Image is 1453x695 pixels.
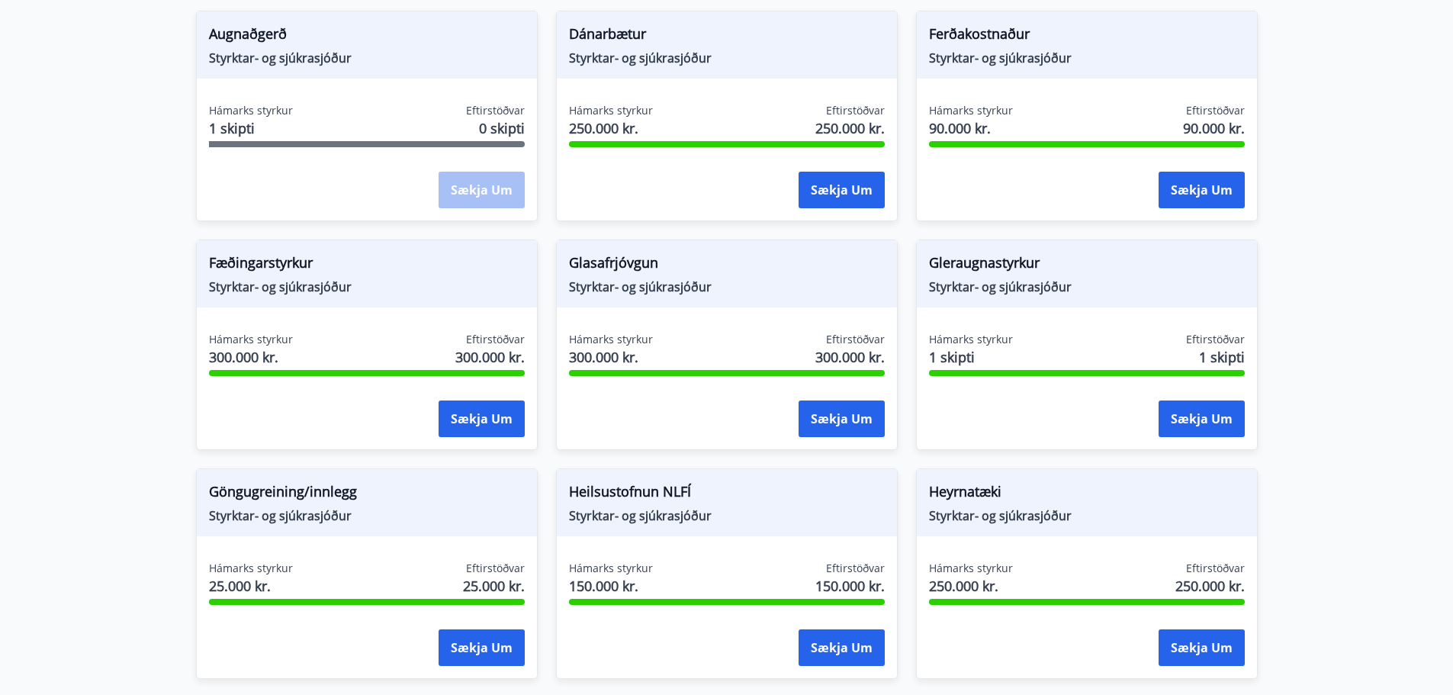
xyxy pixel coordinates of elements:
[929,507,1245,524] span: Styrktar- og sjúkrasjóður
[209,561,293,576] span: Hámarks styrkur
[209,507,525,524] span: Styrktar- og sjúkrasjóður
[209,278,525,295] span: Styrktar- og sjúkrasjóður
[209,347,293,367] span: 300.000 kr.
[569,118,653,138] span: 250.000 kr.
[929,278,1245,295] span: Styrktar- og sjúkrasjóður
[466,103,525,118] span: Eftirstöðvar
[1186,561,1245,576] span: Eftirstöðvar
[569,278,885,295] span: Styrktar- og sjúkrasjóður
[929,103,1013,118] span: Hámarks styrkur
[929,481,1245,507] span: Heyrnatæki
[455,347,525,367] span: 300.000 kr.
[929,50,1245,66] span: Styrktar- og sjúkrasjóður
[466,561,525,576] span: Eftirstöðvar
[929,332,1013,347] span: Hámarks styrkur
[815,347,885,367] span: 300.000 kr.
[929,253,1245,278] span: Gleraugnastyrkur
[1159,401,1245,437] button: Sækja um
[826,103,885,118] span: Eftirstöðvar
[463,576,525,596] span: 25.000 kr.
[569,347,653,367] span: 300.000 kr.
[209,332,293,347] span: Hámarks styrkur
[209,253,525,278] span: Fæðingarstyrkur
[815,576,885,596] span: 150.000 kr.
[826,561,885,576] span: Eftirstöðvar
[569,576,653,596] span: 150.000 kr.
[569,253,885,278] span: Glasafrjóvgun
[569,24,885,50] span: Dánarbætur
[1159,629,1245,666] button: Sækja um
[1159,172,1245,208] button: Sækja um
[1186,103,1245,118] span: Eftirstöðvar
[929,24,1245,50] span: Ferðakostnaður
[569,481,885,507] span: Heilsustofnun NLFÍ
[1186,332,1245,347] span: Eftirstöðvar
[209,576,293,596] span: 25.000 kr.
[466,332,525,347] span: Eftirstöðvar
[569,332,653,347] span: Hámarks styrkur
[209,24,525,50] span: Augnaðgerð
[439,401,525,437] button: Sækja um
[439,629,525,666] button: Sækja um
[479,118,525,138] span: 0 skipti
[1199,347,1245,367] span: 1 skipti
[569,561,653,576] span: Hámarks styrkur
[929,576,1013,596] span: 250.000 kr.
[569,103,653,118] span: Hámarks styrkur
[826,332,885,347] span: Eftirstöðvar
[929,561,1013,576] span: Hámarks styrkur
[799,401,885,437] button: Sækja um
[799,172,885,208] button: Sækja um
[569,507,885,524] span: Styrktar- og sjúkrasjóður
[569,50,885,66] span: Styrktar- og sjúkrasjóður
[815,118,885,138] span: 250.000 kr.
[1183,118,1245,138] span: 90.000 kr.
[1175,576,1245,596] span: 250.000 kr.
[929,347,1013,367] span: 1 skipti
[209,50,525,66] span: Styrktar- og sjúkrasjóður
[209,481,525,507] span: Göngugreining/innlegg
[929,118,1013,138] span: 90.000 kr.
[209,118,293,138] span: 1 skipti
[209,103,293,118] span: Hámarks styrkur
[799,629,885,666] button: Sækja um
